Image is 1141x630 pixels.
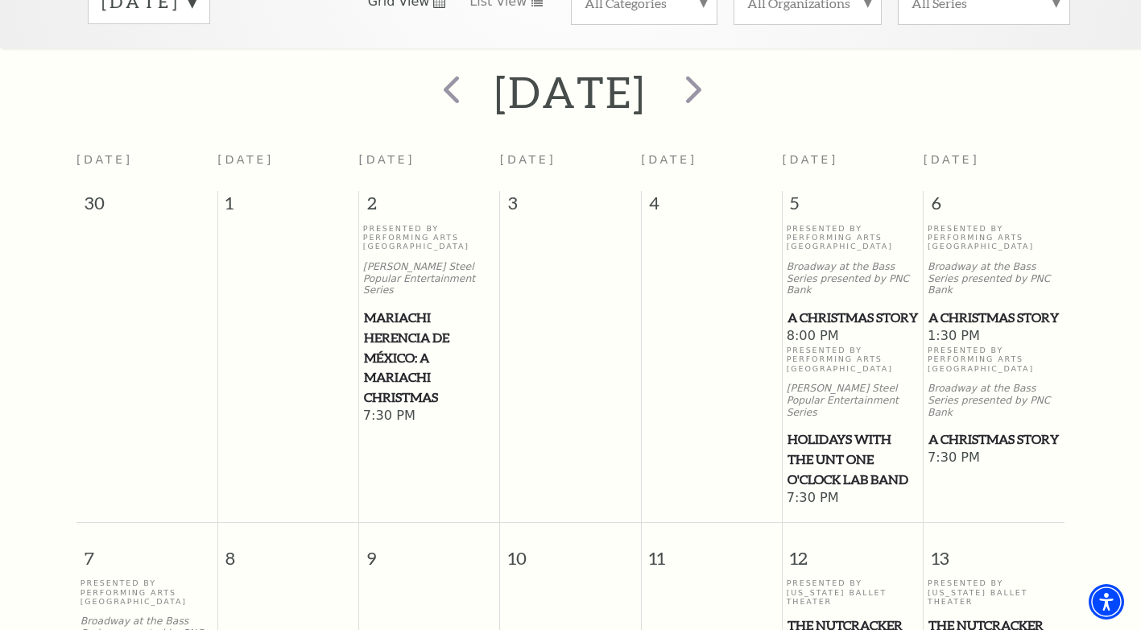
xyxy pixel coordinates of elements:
[500,153,556,166] span: [DATE]
[217,153,274,166] span: [DATE]
[787,383,920,418] p: [PERSON_NAME] Steel Popular Entertainment Series
[364,308,495,408] span: Mariachi Herencia de México: A Mariachi Christmas
[788,429,919,489] span: Holidays with the UNT One O'Clock Lab Band
[787,261,920,296] p: Broadway at the Bass Series presented by PNC Bank
[924,191,1065,223] span: 6
[787,346,920,373] p: Presented By Performing Arts [GEOGRAPHIC_DATA]
[363,408,496,425] span: 7:30 PM
[642,523,782,578] span: 11
[928,429,1060,450] span: A Christmas Story
[928,328,1060,346] span: 1:30 PM
[787,578,920,606] p: Presented By [US_STATE] Ballet Theater
[928,578,1060,606] p: Presented By [US_STATE] Ballet Theater
[788,308,919,328] span: A Christmas Story
[363,261,496,296] p: [PERSON_NAME] Steel Popular Entertainment Series
[928,261,1060,296] p: Broadway at the Bass Series presented by PNC Bank
[928,224,1060,251] p: Presented By Performing Arts [GEOGRAPHIC_DATA]
[420,64,479,121] button: prev
[1089,584,1124,620] div: Accessibility Menu
[218,523,358,578] span: 8
[928,346,1060,373] p: Presented By Performing Arts [GEOGRAPHIC_DATA]
[359,191,499,223] span: 2
[787,490,920,508] span: 7:30 PM
[363,224,496,251] p: Presented By Performing Arts [GEOGRAPHIC_DATA]
[218,191,358,223] span: 1
[783,523,923,578] span: 12
[76,191,217,223] span: 30
[782,153,838,166] span: [DATE]
[924,523,1065,578] span: 13
[642,191,782,223] span: 4
[500,523,640,578] span: 10
[359,153,415,166] span: [DATE]
[662,64,721,121] button: next
[783,191,923,223] span: 5
[500,191,640,223] span: 3
[76,153,133,166] span: [DATE]
[787,224,920,251] p: Presented By Performing Arts [GEOGRAPHIC_DATA]
[928,308,1060,328] span: A Christmas Story
[928,450,1060,467] span: 7:30 PM
[359,523,499,578] span: 9
[924,153,980,166] span: [DATE]
[494,66,647,118] h2: [DATE]
[81,578,213,606] p: Presented By Performing Arts [GEOGRAPHIC_DATA]
[76,523,217,578] span: 7
[641,153,697,166] span: [DATE]
[787,328,920,346] span: 8:00 PM
[928,383,1060,418] p: Broadway at the Bass Series presented by PNC Bank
